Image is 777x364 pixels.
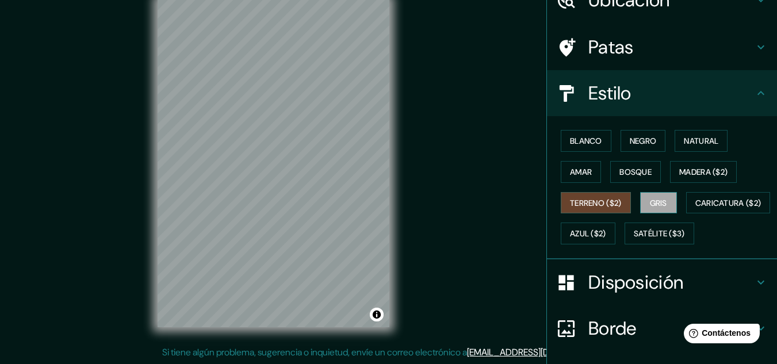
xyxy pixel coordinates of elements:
font: Si tiene algún problema, sugerencia o inquietud, envíe un correo electrónico a [162,346,467,358]
font: Borde [588,316,637,340]
font: Azul ($2) [570,229,606,239]
font: Blanco [570,136,602,146]
button: Blanco [561,130,611,152]
button: Terreno ($2) [561,192,631,214]
div: Estilo [547,70,777,116]
div: Patas [547,24,777,70]
font: Caricatura ($2) [695,198,761,208]
font: Madera ($2) [679,167,728,177]
font: Bosque [619,167,652,177]
font: Amar [570,167,592,177]
font: Gris [650,198,667,208]
font: Natural [684,136,718,146]
button: Madera ($2) [670,161,737,183]
button: Bosque [610,161,661,183]
font: Disposición [588,270,683,294]
button: Amar [561,161,601,183]
button: Gris [640,192,677,214]
div: Borde [547,305,777,351]
font: Negro [630,136,657,146]
button: Natural [675,130,728,152]
font: Satélite ($3) [634,229,685,239]
button: Azul ($2) [561,223,615,244]
button: Satélite ($3) [625,223,694,244]
button: Activar o desactivar atribución [370,308,384,321]
iframe: Lanzador de widgets de ayuda [675,319,764,351]
a: [EMAIL_ADDRESS][DOMAIN_NAME] [467,346,609,358]
button: Caricatura ($2) [686,192,771,214]
font: Patas [588,35,634,59]
font: Estilo [588,81,631,105]
button: Negro [621,130,666,152]
div: Disposición [547,259,777,305]
font: Terreno ($2) [570,198,622,208]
